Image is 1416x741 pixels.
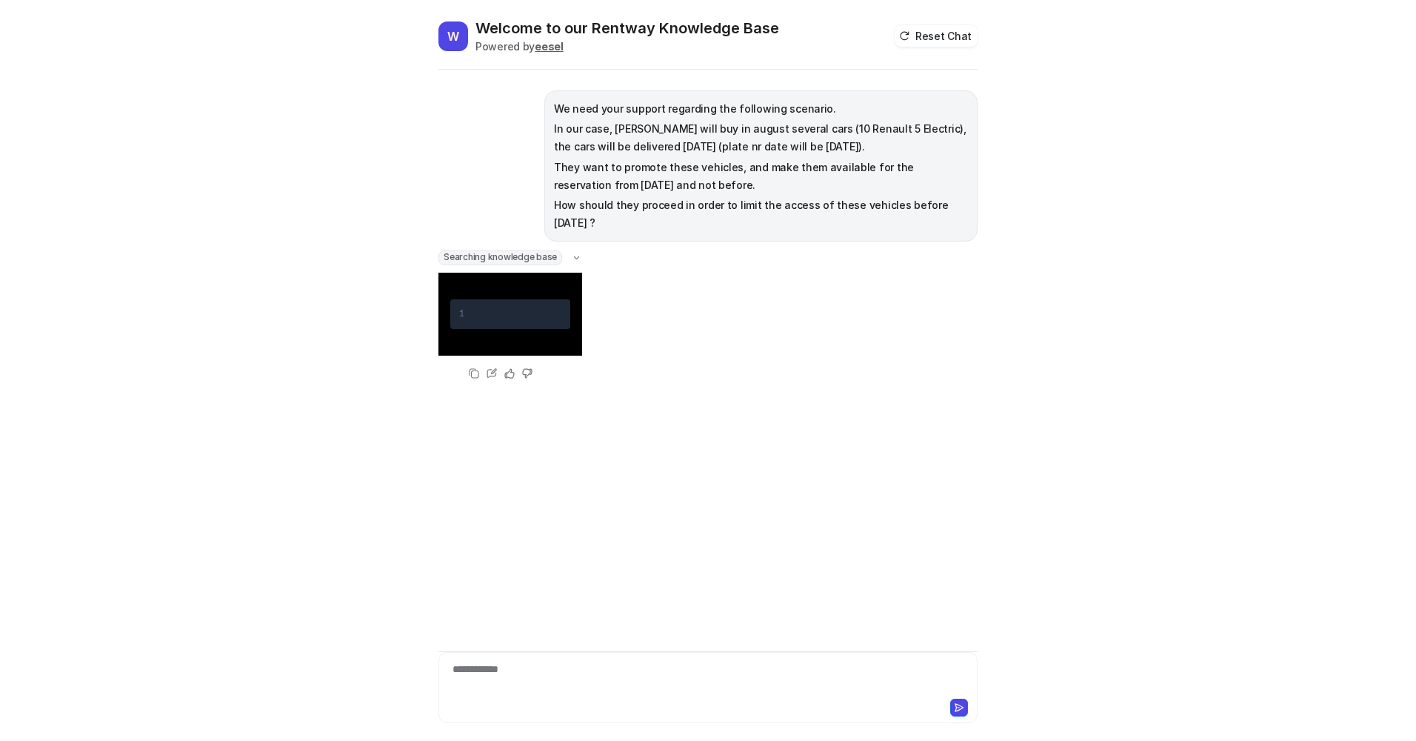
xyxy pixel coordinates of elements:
[438,21,468,51] span: W
[438,250,562,265] span: Searching knowledge base
[554,100,968,118] p: We need your support regarding the following scenario.
[475,39,779,54] div: Powered by
[475,18,779,39] h2: Welcome to our Rentway Knowledge Base
[554,120,968,156] p: In our case, [PERSON_NAME] will buy in august several cars (10 Renault 5 Electric), the cars will...
[459,305,464,323] div: 1
[554,159,968,194] p: They want to promote these vehicles, and make them available for the reservation from [DATE] and ...
[554,196,968,232] p: How should they proceed in order to limit the access of these vehicles before [DATE] ?
[535,40,564,53] b: eesel
[895,25,978,47] button: Reset Chat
